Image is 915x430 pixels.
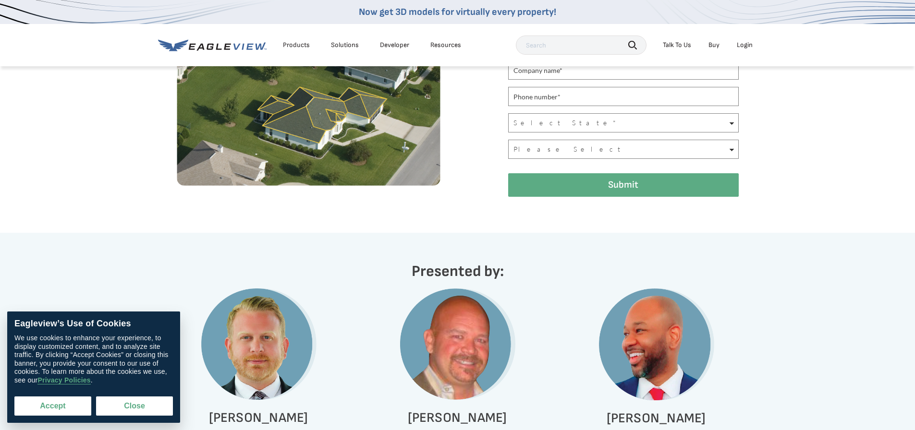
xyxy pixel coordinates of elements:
[283,41,310,49] div: Products
[737,41,753,49] div: Login
[96,396,173,416] button: Close
[14,396,91,416] button: Accept
[37,376,90,384] a: Privacy Policies
[574,410,739,427] p: [PERSON_NAME]
[14,319,173,329] div: Eagleview’s Use of Cookies
[430,41,461,49] div: Resources
[508,87,739,106] input: Phone number*
[508,173,739,197] input: Submit
[708,41,720,49] a: Buy
[380,41,409,49] a: Developer
[14,334,173,384] div: We use cookies to enhance your experience, to display customized content, and to analyze site tra...
[331,41,359,49] div: Solutions
[359,6,556,18] a: Now get 3D models for virtually every property!
[177,262,739,282] h5: Presented by:
[376,409,540,426] p: [PERSON_NAME]
[177,409,341,426] p: [PERSON_NAME]
[508,60,739,80] input: Company name*
[663,41,691,49] div: Talk To Us
[516,36,647,55] input: Search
